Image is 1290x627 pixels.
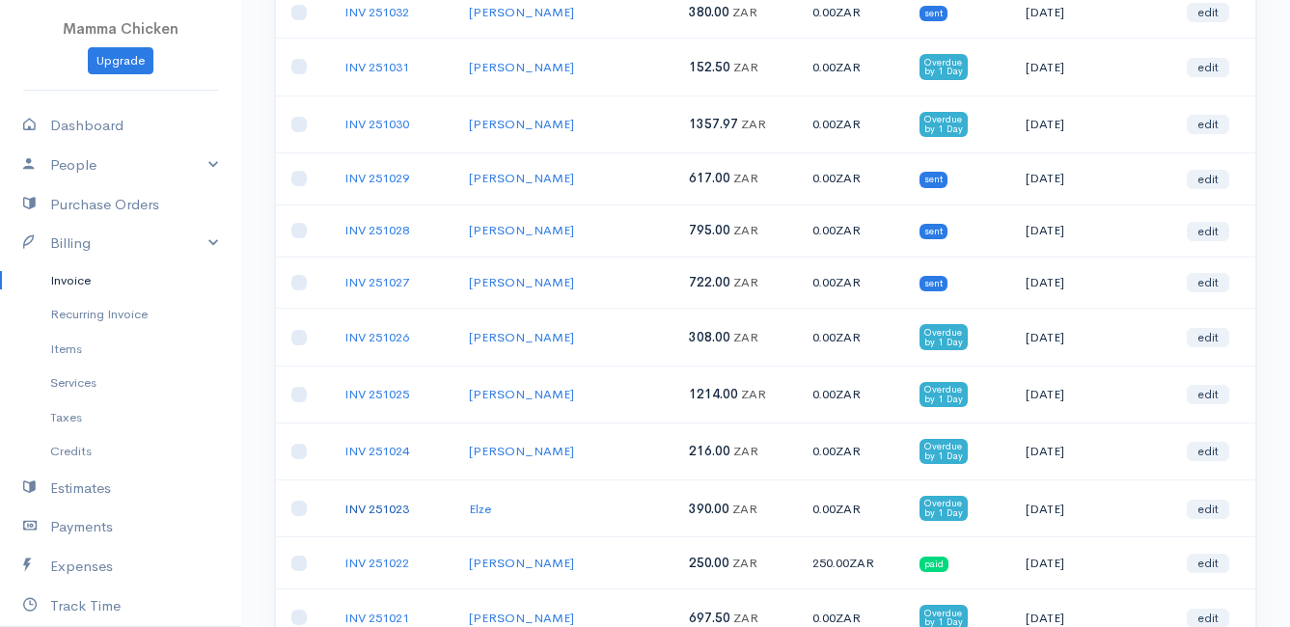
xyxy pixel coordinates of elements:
[1010,152,1170,204] td: [DATE]
[849,555,874,571] span: ZAR
[469,59,574,75] a: [PERSON_NAME]
[469,329,574,345] a: [PERSON_NAME]
[797,480,904,537] td: 0.00
[689,4,729,20] span: 380.00
[88,47,153,75] a: Upgrade
[469,555,574,571] a: [PERSON_NAME]
[733,329,758,345] span: ZAR
[469,222,574,238] a: [PERSON_NAME]
[63,19,178,38] span: Mamma Chicken
[797,95,904,152] td: 0.00
[733,59,758,75] span: ZAR
[919,496,968,521] span: Overdue by 1 Day
[919,112,968,137] span: Overdue by 1 Day
[1187,554,1229,573] a: edit
[836,274,861,290] span: ZAR
[1187,115,1229,134] a: edit
[1010,257,1170,309] td: [DATE]
[836,501,861,517] span: ZAR
[1187,273,1229,292] a: edit
[689,443,730,459] span: 216.00
[1010,309,1170,366] td: [DATE]
[836,4,861,20] span: ZAR
[344,501,409,517] a: INV 251023
[797,39,904,95] td: 0.00
[344,4,409,20] a: INV 251032
[689,610,730,626] span: 697.50
[1010,537,1170,589] td: [DATE]
[1187,500,1229,519] a: edit
[1010,480,1170,537] td: [DATE]
[689,170,730,186] span: 617.00
[741,386,766,402] span: ZAR
[741,116,766,132] span: ZAR
[344,555,409,571] a: INV 251022
[732,501,757,517] span: ZAR
[344,116,409,132] a: INV 251030
[689,59,730,75] span: 152.50
[344,222,409,238] a: INV 251028
[689,116,738,132] span: 1357.97
[469,4,574,20] a: [PERSON_NAME]
[469,274,574,290] a: [PERSON_NAME]
[733,222,758,238] span: ZAR
[836,386,861,402] span: ZAR
[836,443,861,459] span: ZAR
[919,382,968,407] span: Overdue by 1 Day
[732,555,757,571] span: ZAR
[797,423,904,479] td: 0.00
[919,324,968,349] span: Overdue by 1 Day
[689,386,738,402] span: 1214.00
[689,329,730,345] span: 308.00
[689,555,729,571] span: 250.00
[797,309,904,366] td: 0.00
[344,170,409,186] a: INV 251029
[1010,204,1170,257] td: [DATE]
[1187,58,1229,77] a: edit
[1187,222,1229,241] a: edit
[469,116,574,132] a: [PERSON_NAME]
[919,6,947,21] span: sent
[919,276,947,291] span: sent
[469,501,491,517] a: Elze
[797,257,904,309] td: 0.00
[1010,95,1170,152] td: [DATE]
[733,274,758,290] span: ZAR
[919,224,947,239] span: sent
[469,170,574,186] a: [PERSON_NAME]
[836,222,861,238] span: ZAR
[1010,366,1170,423] td: [DATE]
[344,274,409,290] a: INV 251027
[919,172,947,187] span: sent
[689,222,730,238] span: 795.00
[797,537,904,589] td: 250.00
[797,366,904,423] td: 0.00
[797,204,904,257] td: 0.00
[344,59,409,75] a: INV 251031
[344,386,409,402] a: INV 251025
[469,386,574,402] a: [PERSON_NAME]
[1187,442,1229,461] a: edit
[344,610,409,626] a: INV 251021
[836,116,861,132] span: ZAR
[689,501,729,517] span: 390.00
[836,170,861,186] span: ZAR
[733,610,758,626] span: ZAR
[1187,3,1229,22] a: edit
[344,329,409,345] a: INV 251026
[1187,328,1229,347] a: edit
[733,443,758,459] span: ZAR
[836,610,861,626] span: ZAR
[919,54,968,79] span: Overdue by 1 Day
[919,557,948,572] span: paid
[733,170,758,186] span: ZAR
[1187,170,1229,189] a: edit
[919,439,968,464] span: Overdue by 1 Day
[797,152,904,204] td: 0.00
[836,329,861,345] span: ZAR
[469,443,574,459] a: [PERSON_NAME]
[469,610,574,626] a: [PERSON_NAME]
[1010,39,1170,95] td: [DATE]
[836,59,861,75] span: ZAR
[1187,385,1229,404] a: edit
